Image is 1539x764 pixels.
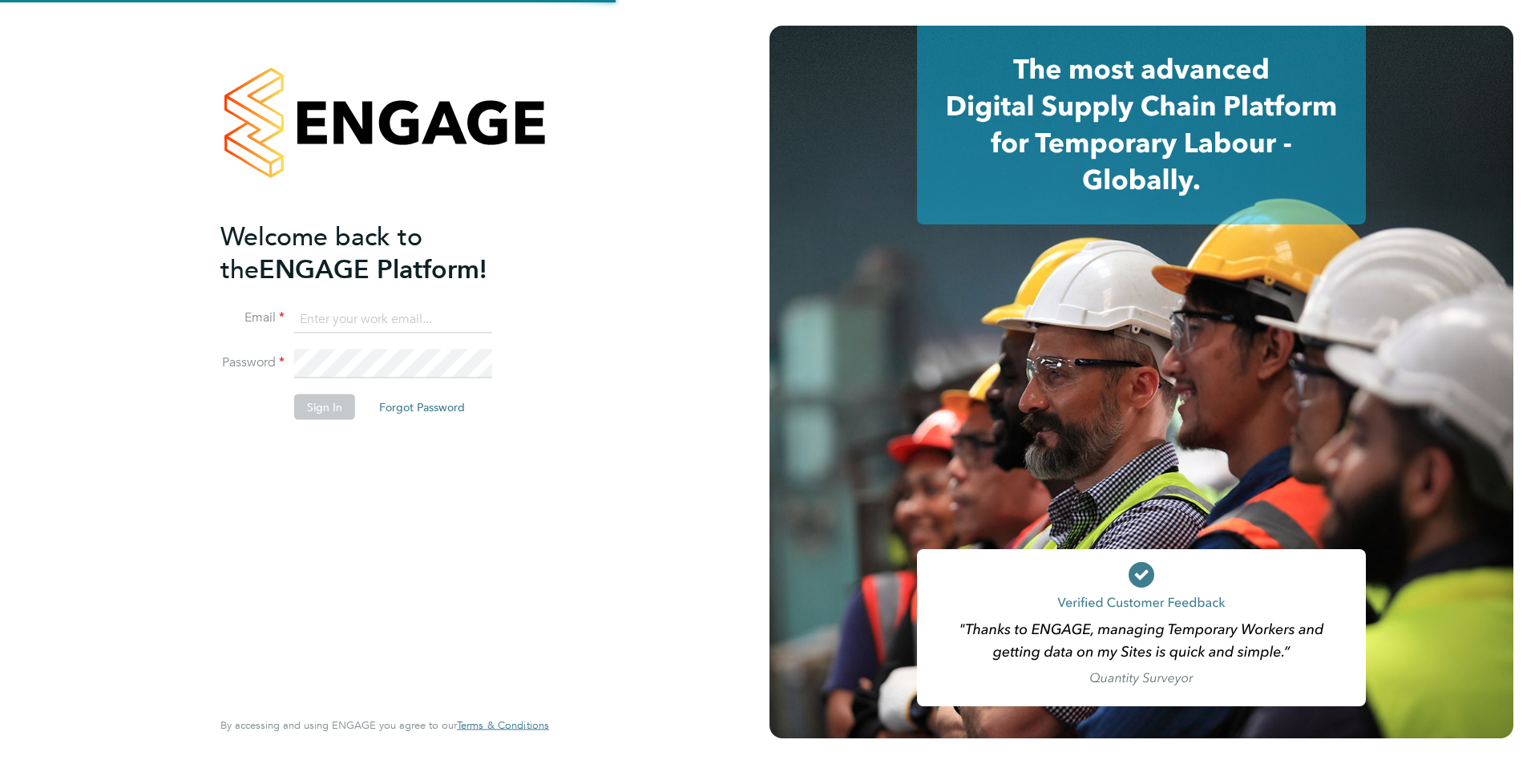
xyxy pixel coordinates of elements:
button: Forgot Password [366,394,478,420]
h2: ENGAGE Platform! [220,220,533,285]
input: Enter your work email... [294,305,492,333]
label: Email [220,309,285,326]
span: Terms & Conditions [457,718,549,732]
span: Welcome back to the [220,220,422,285]
span: By accessing and using ENGAGE you agree to our [220,718,549,732]
label: Password [220,354,285,371]
a: Terms & Conditions [457,719,549,732]
button: Sign In [294,394,355,420]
